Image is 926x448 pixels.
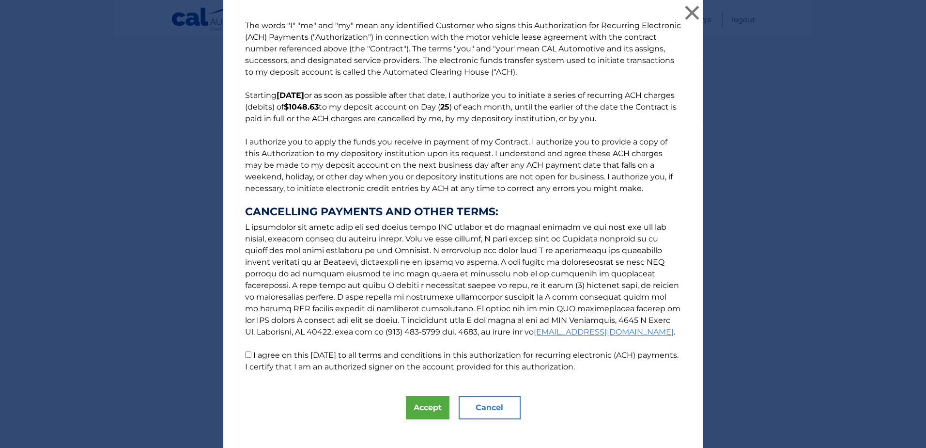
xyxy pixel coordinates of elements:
[245,351,679,371] label: I agree on this [DATE] to all terms and conditions in this authorization for recurring electronic...
[284,102,319,112] b: $1048.63
[235,20,691,373] p: The words "I" "me" and "my" mean any identified Customer who signs this Authorization for Recurri...
[277,91,304,100] b: [DATE]
[245,206,681,218] strong: CANCELLING PAYMENTS AND OTHER TERMS:
[440,102,449,112] b: 25
[406,396,449,419] button: Accept
[682,3,702,22] button: ×
[534,327,674,336] a: [EMAIL_ADDRESS][DOMAIN_NAME]
[459,396,521,419] button: Cancel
